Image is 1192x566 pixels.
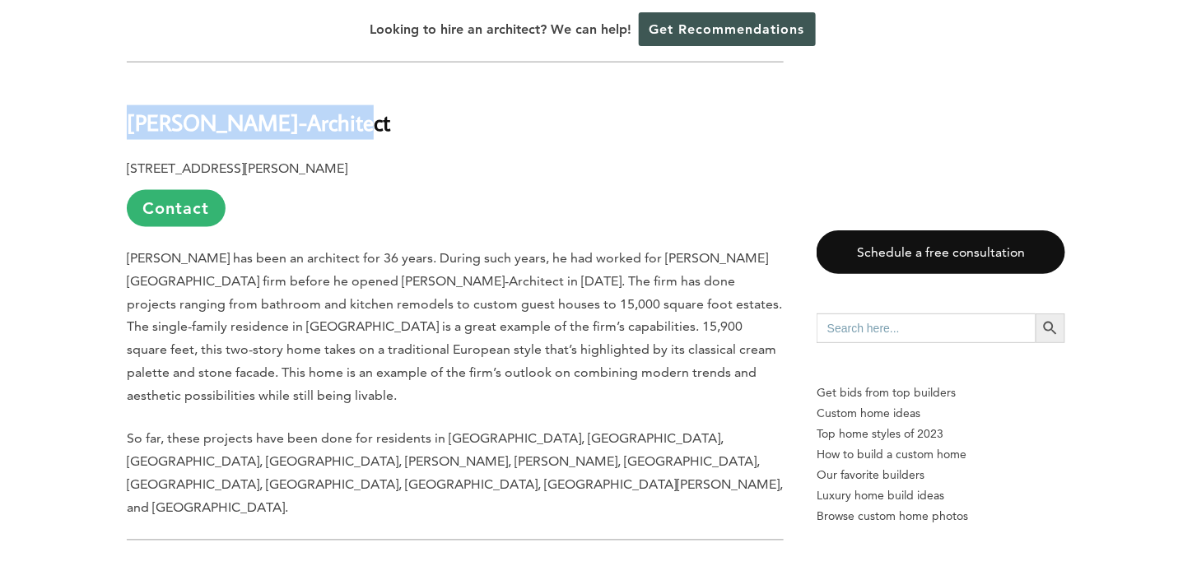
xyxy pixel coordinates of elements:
svg: Search [1041,319,1059,337]
a: Schedule a free consultation [817,230,1065,274]
a: Get Recommendations [639,12,816,46]
b: [STREET_ADDRESS][PERSON_NAME] [127,160,347,176]
span: [PERSON_NAME] has been an architect for 36 years. During such years, he had worked for [PERSON_NA... [127,250,782,404]
a: Contact [127,190,226,227]
input: Search here... [817,313,1036,343]
a: Custom home ideas [817,403,1065,424]
a: Browse custom home photos [817,506,1065,527]
p: Get bids from top builders [817,383,1065,403]
a: Our favorite builders [817,465,1065,485]
a: Top home styles of 2023 [817,424,1065,444]
b: [PERSON_NAME]-Architect [127,108,390,137]
a: Luxury home build ideas [817,485,1065,506]
span: So far, these projects have been done for residents in [GEOGRAPHIC_DATA], [GEOGRAPHIC_DATA], [GEO... [127,431,783,516]
a: How to build a custom home [817,444,1065,465]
